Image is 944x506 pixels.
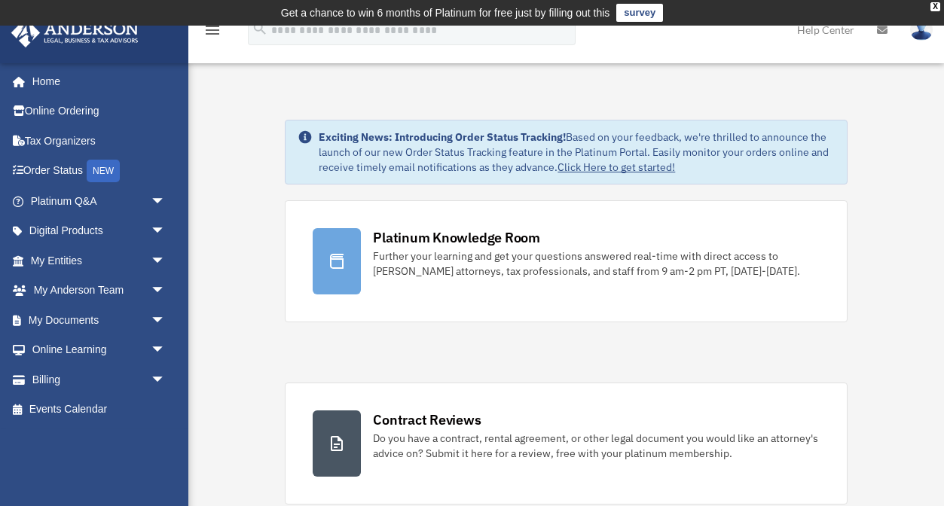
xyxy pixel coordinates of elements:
a: Click Here to get started! [558,160,675,174]
a: Online Ordering [11,96,188,126]
div: Based on your feedback, we're thrilled to announce the launch of our new Order Status Tracking fe... [319,130,834,175]
a: My Entitiesarrow_drop_down [11,245,188,276]
span: arrow_drop_down [151,335,181,366]
span: arrow_drop_down [151,216,181,247]
a: survey [616,4,663,22]
span: arrow_drop_down [151,186,181,217]
i: menu [203,21,221,39]
img: Anderson Advisors Platinum Portal [7,18,143,47]
a: Platinum Q&Aarrow_drop_down [11,186,188,216]
a: Online Learningarrow_drop_down [11,335,188,365]
div: NEW [87,160,120,182]
img: User Pic [910,19,933,41]
a: Billingarrow_drop_down [11,364,188,395]
div: Get a chance to win 6 months of Platinum for free just by filling out this [281,4,610,22]
span: arrow_drop_down [151,364,181,395]
i: search [252,20,268,37]
a: Platinum Knowledge Room Further your learning and get your questions answered real-time with dire... [285,200,847,322]
a: My Anderson Teamarrow_drop_down [11,276,188,306]
span: arrow_drop_down [151,305,181,336]
span: arrow_drop_down [151,276,181,306]
strong: Exciting News: Introducing Order Status Tracking! [319,130,566,144]
div: Do you have a contract, rental agreement, or other legal document you would like an attorney's ad... [373,431,819,461]
a: menu [203,26,221,39]
div: Platinum Knowledge Room [373,228,540,247]
div: close [930,2,940,11]
span: arrow_drop_down [151,245,181,276]
a: Home [11,66,181,96]
a: Order StatusNEW [11,156,188,187]
a: Contract Reviews Do you have a contract, rental agreement, or other legal document you would like... [285,383,847,504]
a: Tax Organizers [11,126,188,156]
div: Contract Reviews [373,410,481,429]
a: Digital Productsarrow_drop_down [11,216,188,246]
div: Further your learning and get your questions answered real-time with direct access to [PERSON_NAM... [373,248,819,279]
a: Events Calendar [11,395,188,425]
a: My Documentsarrow_drop_down [11,305,188,335]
